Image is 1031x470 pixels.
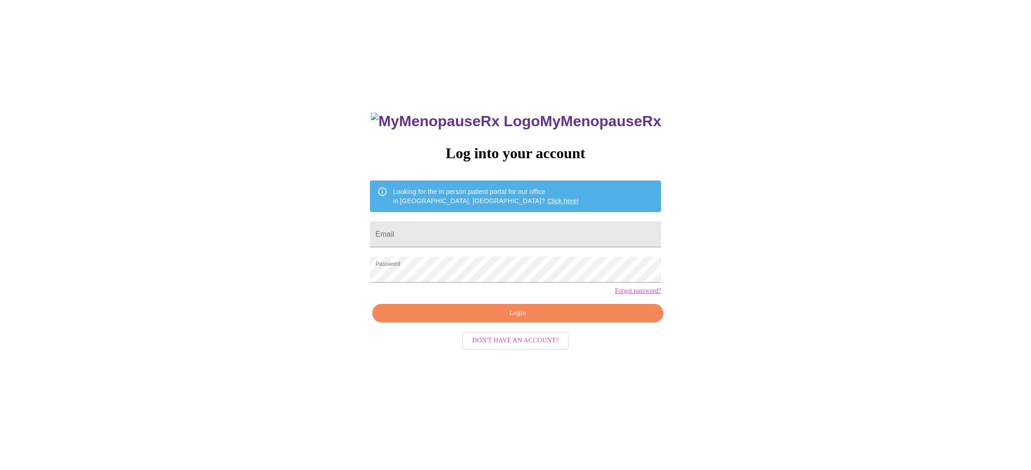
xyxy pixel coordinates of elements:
[383,308,653,319] span: Login
[462,332,569,350] button: Don't have an account?
[371,113,661,130] h3: MyMenopauseRx
[472,335,559,347] span: Don't have an account?
[615,287,661,295] a: Forgot password?
[371,113,540,130] img: MyMenopauseRx Logo
[460,336,572,344] a: Don't have an account?
[372,304,663,323] button: Login
[370,145,661,162] h3: Log into your account
[393,183,579,209] div: Looking for the in person patient portal for our office in [GEOGRAPHIC_DATA], [GEOGRAPHIC_DATA]?
[547,197,579,205] a: Click here!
